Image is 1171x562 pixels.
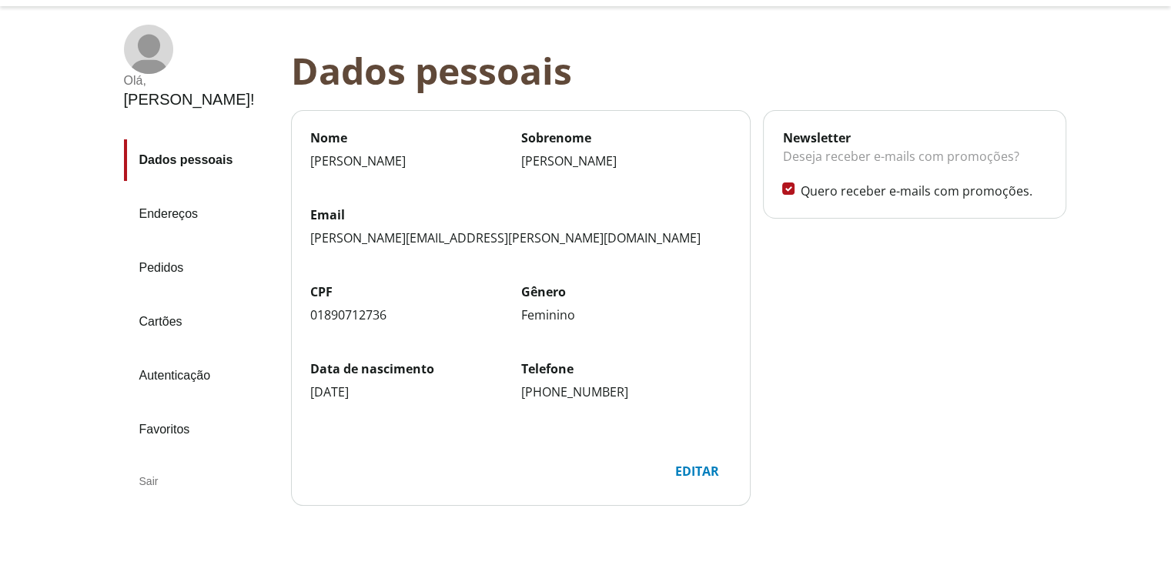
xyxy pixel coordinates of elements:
div: Feminino [521,306,732,323]
div: [PHONE_NUMBER] [521,383,732,400]
div: Sair [124,463,279,500]
a: Dados pessoais [124,139,279,181]
label: CPF [310,283,521,300]
label: Sobrenome [521,129,732,146]
label: Gênero [521,283,732,300]
div: [PERSON_NAME] [310,152,521,169]
button: Editar [661,456,731,487]
div: [DATE] [310,383,521,400]
div: Dados pessoais [291,49,1079,92]
div: [PERSON_NAME][EMAIL_ADDRESS][PERSON_NAME][DOMAIN_NAME] [310,229,732,246]
label: Data de nascimento [310,360,521,377]
label: Nome [310,129,521,146]
div: Newsletter [782,129,1046,146]
a: Autenticação [124,355,279,396]
div: Deseja receber e-mails com promoções? [782,146,1046,182]
a: Favoritos [124,409,279,450]
div: [PERSON_NAME] ! [124,91,255,109]
a: Cartões [124,301,279,343]
a: Endereços [124,193,279,235]
label: Telefone [521,360,732,377]
div: Editar [662,457,731,486]
div: Olá , [124,74,255,88]
label: Email [310,206,732,223]
div: 01890712736 [310,306,521,323]
a: Pedidos [124,247,279,289]
div: [PERSON_NAME] [521,152,732,169]
label: Quero receber e-mails com promoções. [800,182,1046,199]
